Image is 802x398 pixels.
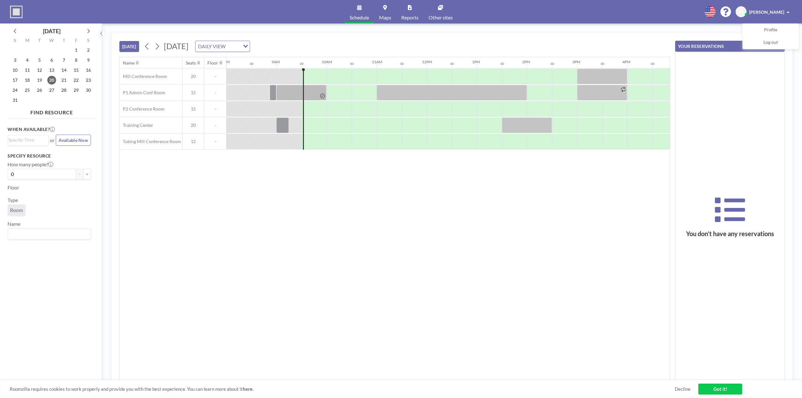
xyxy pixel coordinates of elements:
span: Tuesday, August 26, 2025 [35,86,44,95]
span: P1 Admin Conf Room [120,90,165,96]
button: + [83,169,91,179]
span: 12 [183,139,204,144]
span: 15 [183,106,204,112]
div: M [21,37,34,45]
div: T [58,37,70,45]
span: Profile [764,27,777,33]
div: 12PM [422,59,432,64]
button: YOUR RESERVATIONS [675,41,785,52]
span: Friday, August 1, 2025 [72,46,81,54]
span: DAILY VIEW [197,42,227,50]
label: Name [8,221,20,227]
h3: Specify resource [8,153,91,159]
label: How many people? [8,161,53,168]
span: Reports [401,15,419,20]
button: Available Now [56,135,91,146]
span: Thursday, August 7, 2025 [60,56,68,65]
h4: FIND RESOURCE [8,107,96,116]
span: Saturday, August 30, 2025 [84,86,93,95]
span: Schedule [350,15,369,20]
div: 9AM [272,59,280,64]
span: Roomzilla requires cookies to work properly and provide you with the best experience. You can lea... [10,386,675,392]
div: Search for option [8,229,91,239]
span: Tuesday, August 19, 2025 [35,76,44,85]
span: Other sites [429,15,453,20]
div: W [46,37,58,45]
div: 30 [550,62,554,66]
span: Friday, August 29, 2025 [72,86,81,95]
span: Room [10,207,23,213]
div: Seats [186,60,196,66]
span: P2 Conference Room [120,106,164,112]
span: Friday, August 8, 2025 [72,56,81,65]
span: Sunday, August 17, 2025 [11,76,19,85]
a: Decline [675,386,690,392]
span: Thursday, August 14, 2025 [60,66,68,75]
span: Thursday, August 21, 2025 [60,76,68,85]
div: 10AM [322,59,332,64]
span: Sunday, August 24, 2025 [11,86,19,95]
span: - [204,74,226,79]
span: Available Now [59,137,88,143]
div: 30 [400,62,404,66]
div: 30 [350,62,354,66]
span: Saturday, August 16, 2025 [84,66,93,75]
div: Search for option [8,135,48,145]
div: 30 [601,62,604,66]
span: Monday, August 18, 2025 [23,76,32,85]
span: 15 [183,90,204,96]
label: Type [8,197,18,203]
span: - [204,90,226,96]
div: 30 [500,62,504,66]
h3: You don’t have any reservations [675,230,784,238]
div: Name [123,60,134,66]
span: Wednesday, August 27, 2025 [47,86,56,95]
span: or [50,137,55,143]
div: F [70,37,82,45]
a: Profile [743,24,799,36]
span: PJ [739,9,743,15]
span: Tubing Mill Conference Room [120,139,181,144]
span: 20 [183,74,204,79]
span: [PERSON_NAME] [749,9,784,15]
span: Wednesday, August 20, 2025 [47,76,56,85]
span: Mill Conference Room [120,74,167,79]
span: 20 [183,122,204,128]
span: Monday, August 4, 2025 [23,56,32,65]
span: Saturday, August 2, 2025 [84,46,93,54]
a: Got it! [698,384,742,395]
span: Thursday, August 28, 2025 [60,86,68,95]
span: Saturday, August 23, 2025 [84,76,93,85]
input: Search for option [8,137,45,143]
div: 3PM [572,59,580,64]
img: organization-logo [10,6,23,18]
span: Tuesday, August 5, 2025 [35,56,44,65]
div: S [9,37,21,45]
div: 1PM [472,59,480,64]
a: here. [243,386,253,392]
div: 2PM [522,59,530,64]
span: Tuesday, August 12, 2025 [35,66,44,75]
div: 30 [300,62,304,66]
span: - [204,139,226,144]
div: S [82,37,94,45]
span: Wednesday, August 13, 2025 [47,66,56,75]
div: [DATE] [43,27,60,35]
span: Sunday, August 3, 2025 [11,56,19,65]
span: Friday, August 22, 2025 [72,76,81,85]
div: 30 [450,62,454,66]
span: Monday, August 25, 2025 [23,86,32,95]
button: - [76,169,83,179]
span: Sunday, August 31, 2025 [11,96,19,105]
span: - [204,122,226,128]
div: 11AM [372,59,382,64]
div: T [34,37,46,45]
span: Monday, August 11, 2025 [23,66,32,75]
span: Training Center [120,122,153,128]
div: Search for option [195,41,250,52]
span: [DATE] [164,41,189,51]
span: Maps [379,15,391,20]
label: Floor [8,184,19,191]
span: Log out [763,39,778,46]
div: 4PM [622,59,630,64]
